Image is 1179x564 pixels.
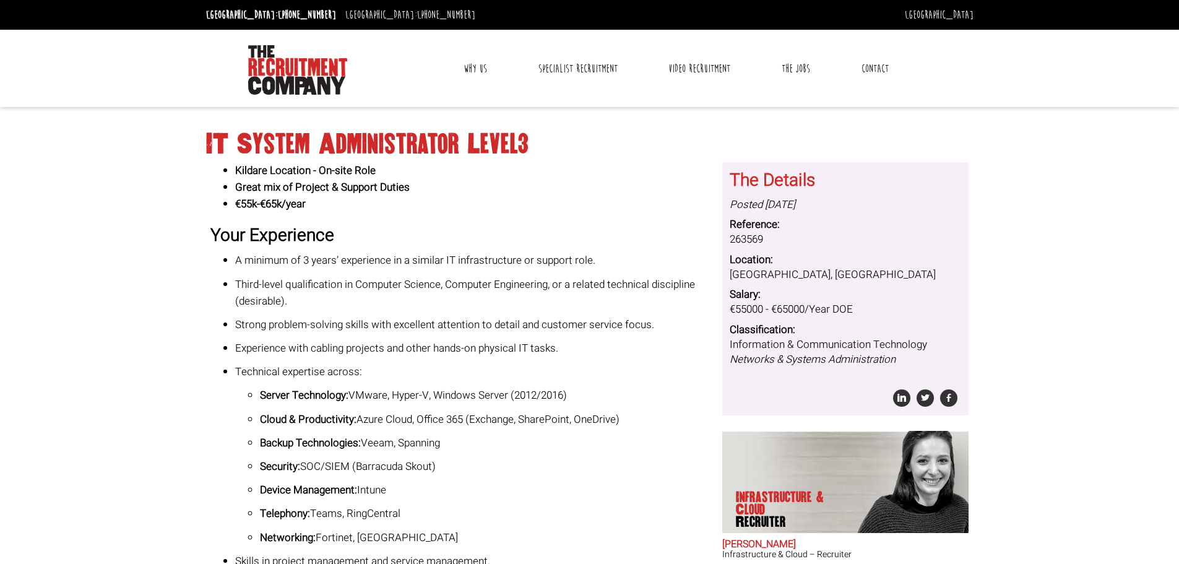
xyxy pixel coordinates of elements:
[235,340,713,357] p: Experience with cabling projects and other hands-on physical IT tasks.
[260,459,300,474] strong: Security:
[203,5,339,25] li: [GEOGRAPHIC_DATA]:
[235,180,410,195] strong: Great mix of Project & Support Duties
[730,253,961,267] dt: Location:
[260,505,713,522] p: Teams, RingCentral
[260,435,713,451] p: Veeam, Spanning
[730,217,961,232] dt: Reference:
[342,5,478,25] li: [GEOGRAPHIC_DATA]:
[730,267,961,282] dd: [GEOGRAPHIC_DATA], [GEOGRAPHIC_DATA]
[235,252,713,269] p: A minimum of 3 years’ experience in a similar IT infrastructure or support role.
[730,232,961,247] dd: 263569
[730,287,961,302] dt: Salary:
[905,8,974,22] a: [GEOGRAPHIC_DATA]
[730,171,961,191] h3: The Details
[235,316,713,333] p: Strong problem-solving skills with excellent attention to detail and customer service focus.
[235,363,713,380] p: Technical expertise across:
[260,435,361,451] strong: Backup Technologies:
[260,412,356,427] strong: Cloud & Productivity:
[278,8,336,22] a: [PHONE_NUMBER]
[852,53,898,84] a: Contact
[260,530,316,545] strong: Networking:
[850,431,969,533] img: Sara O'Toole does Infrastructure & Cloud Recruiter
[736,516,831,528] span: Recruiter
[736,491,831,528] p: Infrastructure & Cloud
[260,482,357,498] strong: Device Management:
[730,197,795,212] i: Posted [DATE]
[260,529,713,546] p: Fortinet, [GEOGRAPHIC_DATA]
[260,387,713,404] p: VMware, Hyper-V, Windows Server (2012/2016)
[722,550,969,559] h3: Infrastructure & Cloud – Recruiter
[260,388,348,403] strong: Server Technology:
[529,53,627,84] a: Specialist Recruitment
[730,323,961,337] dt: Classification:
[659,53,740,84] a: Video Recruitment
[260,482,713,498] p: Intune
[235,163,376,178] strong: Kildare Location - On-site Role
[248,45,347,95] img: The Recruitment Company
[730,352,896,367] i: Networks & Systems Administration
[260,411,713,428] p: Azure Cloud, Office 365 (Exchange, SharePoint, OneDrive)
[417,8,475,22] a: [PHONE_NUMBER]
[206,133,974,155] h1: IT System Administrator Level3
[210,223,334,248] strong: Your Experience
[722,539,969,550] h2: [PERSON_NAME]
[260,506,310,521] strong: Telephony:
[235,196,306,212] strong: €55k-€65k/year
[730,337,961,368] dd: Information & Communication Technology
[772,53,819,84] a: The Jobs
[235,276,713,310] p: Third-level qualification in Computer Science, Computer Engineering, or a related technical disci...
[454,53,496,84] a: Why Us
[730,302,961,317] dd: €55000 - €65000/Year DOE
[260,458,713,475] p: SOC/SIEM (Barracuda Skout)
